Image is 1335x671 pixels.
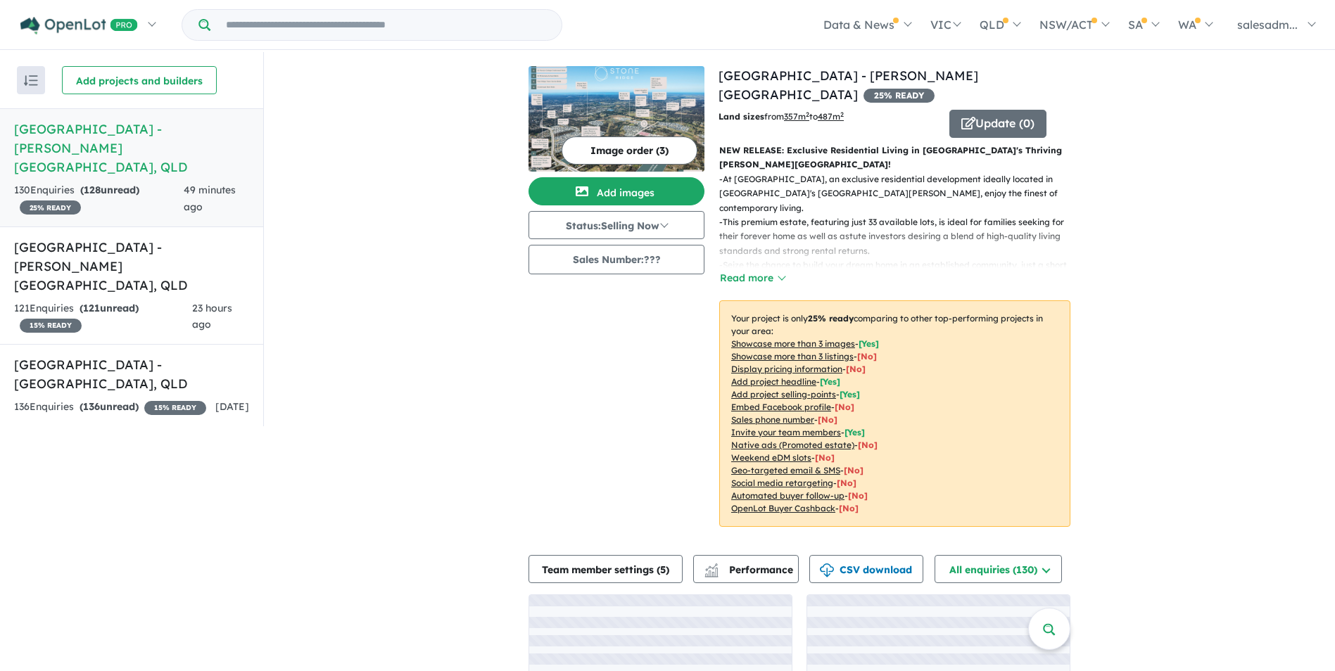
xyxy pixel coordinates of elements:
span: [No] [848,490,868,501]
span: [ Yes ] [820,376,840,387]
u: Add project headline [731,376,816,387]
img: sort.svg [24,75,38,86]
button: Team member settings (5) [529,555,683,583]
img: download icon [820,563,834,577]
span: 136 [83,400,100,413]
strong: ( unread) [80,400,139,413]
span: 15 % READY [144,401,206,415]
button: Status:Selling Now [529,211,704,239]
u: Weekend eDM slots [731,452,811,463]
u: 357 m [784,111,809,122]
button: All enquiries (130) [935,555,1062,583]
button: Add images [529,177,704,205]
button: CSV download [809,555,923,583]
p: - This premium estate, featuring just 33 available lots, is ideal for families seeking for their ... [719,215,1082,258]
div: 136 Enquir ies [14,399,206,416]
p: - At [GEOGRAPHIC_DATA], an exclusive residential development ideally located in [GEOGRAPHIC_DATA]... [719,172,1082,215]
span: 121 [83,302,100,314]
u: Sales phone number [731,414,814,425]
h5: [GEOGRAPHIC_DATA] - [PERSON_NAME][GEOGRAPHIC_DATA] , QLD [14,238,249,295]
p: from [719,110,939,124]
h5: [GEOGRAPHIC_DATA] - [GEOGRAPHIC_DATA] , QLD [14,355,249,393]
u: Native ads (Promoted estate) [731,440,854,450]
span: [ Yes ] [859,338,879,349]
span: salesadm... [1237,18,1298,32]
u: OpenLot Buyer Cashback [731,503,835,513]
input: Try estate name, suburb, builder or developer [213,10,559,40]
span: 128 [84,184,101,196]
h5: [GEOGRAPHIC_DATA] - [PERSON_NAME][GEOGRAPHIC_DATA] , QLD [14,120,249,177]
span: [No] [858,440,878,450]
p: NEW RELEASE: Exclusive Residential Living in [GEOGRAPHIC_DATA]'s Thriving [PERSON_NAME][GEOGRAPHI... [719,143,1070,172]
span: [No] [837,478,856,488]
span: [ No ] [818,414,837,425]
u: Showcase more than 3 listings [731,351,854,362]
span: [DATE] [215,400,249,413]
u: Showcase more than 3 images [731,338,855,349]
img: line-chart.svg [705,563,718,571]
span: [ Yes ] [840,389,860,400]
u: Social media retargeting [731,478,833,488]
u: Invite your team members [731,427,841,437]
button: Update (0) [949,110,1046,138]
strong: ( unread) [80,302,139,314]
button: Add projects and builders [62,66,217,94]
b: Land sizes [719,111,764,122]
span: [ No ] [846,364,866,374]
strong: ( unread) [80,184,139,196]
span: [No] [844,465,863,475]
button: Performance [693,555,799,583]
u: Embed Facebook profile [731,402,831,412]
u: Add project selling-points [731,389,836,400]
span: 25 % READY [863,89,935,103]
b: 25 % ready [808,313,854,324]
img: Stone Ridge Estate - Logan Reserve [529,66,704,172]
img: bar-chart.svg [704,568,719,577]
img: Openlot PRO Logo White [20,17,138,34]
button: Image order (3) [562,136,697,165]
div: 121 Enquir ies [14,300,192,334]
span: Performance [707,563,793,576]
span: [ No ] [835,402,854,412]
a: [GEOGRAPHIC_DATA] - [PERSON_NAME][GEOGRAPHIC_DATA] [719,68,978,103]
span: [No] [839,503,859,513]
span: 23 hours ago [192,302,232,331]
u: 487 m [818,111,844,122]
p: Your project is only comparing to other top-performing projects in your area: - - - - - - - - - -... [719,300,1070,527]
span: 15 % READY [20,319,82,333]
span: 49 minutes ago [184,184,236,213]
span: [ Yes ] [844,427,865,437]
u: Geo-targeted email & SMS [731,465,840,475]
span: 5 [660,563,666,576]
span: to [809,111,844,122]
button: Read more [719,270,785,286]
button: Sales Number:??? [529,245,704,274]
span: [ No ] [857,351,877,362]
span: [No] [815,452,835,463]
u: Display pricing information [731,364,842,374]
div: 130 Enquir ies [14,182,184,216]
u: Automated buyer follow-up [731,490,844,501]
sup: 2 [806,110,809,118]
sup: 2 [840,110,844,118]
p: - Seize the chance to build your dream home in an established community, just a short walk from t... [719,258,1082,301]
span: 25 % READY [20,200,81,215]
